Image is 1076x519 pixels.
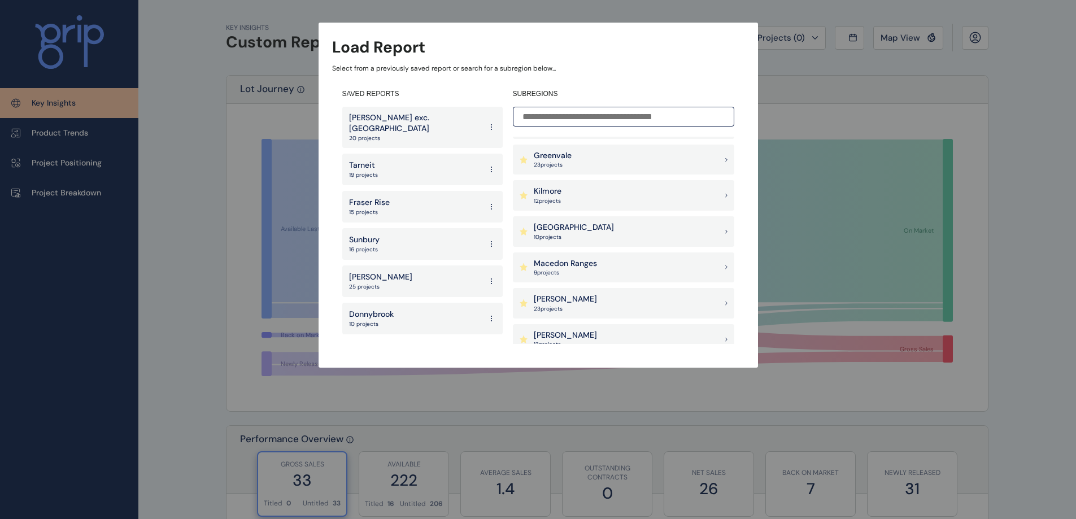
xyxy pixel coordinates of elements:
p: [PERSON_NAME] [534,330,597,341]
p: [PERSON_NAME] exc. [GEOGRAPHIC_DATA] [349,112,481,134]
p: Tarneit [349,160,378,171]
p: [GEOGRAPHIC_DATA] [534,222,614,233]
p: Kilmore [534,186,561,197]
p: 10 projects [349,320,394,328]
p: 10 project s [534,233,614,241]
h4: SAVED REPORTS [342,89,503,99]
p: Select from a previously saved report or search for a subregion below... [332,64,744,73]
p: Fraser Rise [349,197,390,208]
p: 16 projects [349,246,380,254]
p: Greenvale [534,150,572,162]
p: 15 projects [349,208,390,216]
p: 12 project s [534,197,561,205]
p: 23 project s [534,305,597,313]
p: 9 project s [534,269,597,277]
p: 23 project s [534,161,572,169]
p: Macedon Ranges [534,258,597,269]
p: 20 projects [349,134,481,142]
p: 25 projects [349,283,412,291]
p: Donnybrook [349,309,394,320]
p: [PERSON_NAME] [534,294,597,305]
h4: SUBREGIONS [513,89,734,99]
h3: Load Report [332,36,425,58]
p: Sunbury [349,234,380,246]
p: 19 projects [349,171,378,179]
p: 13 project s [534,341,597,348]
p: [PERSON_NAME] [349,272,412,283]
